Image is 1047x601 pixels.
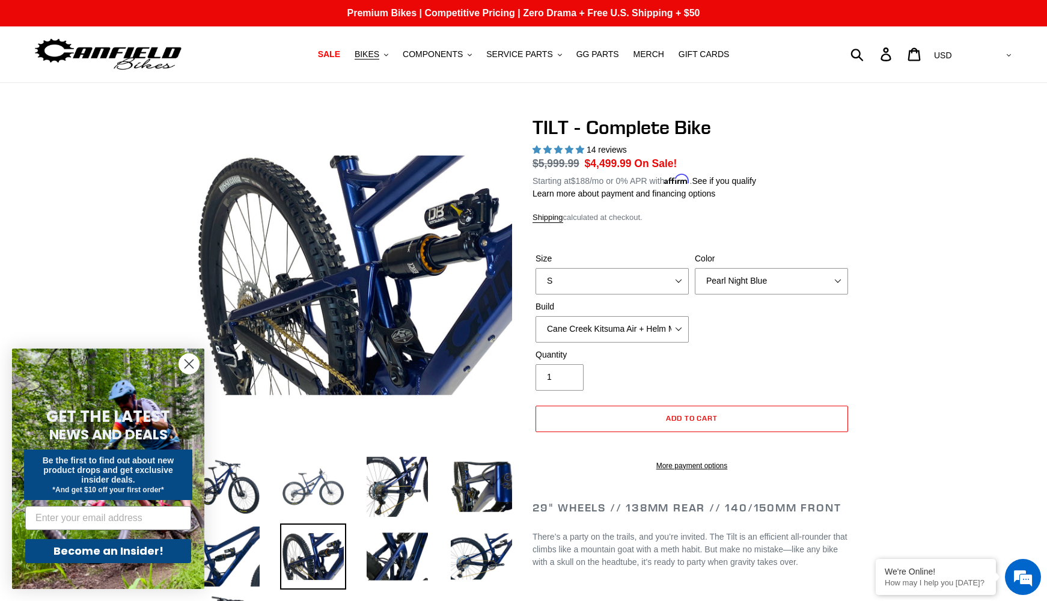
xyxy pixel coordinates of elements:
[179,353,200,374] button: Close dialog
[536,300,689,313] label: Build
[633,49,664,59] span: MERCH
[536,460,848,471] a: More payment options
[196,523,262,590] img: Load image into Gallery viewer, TILT - Complete Bike
[448,454,514,520] img: Load image into Gallery viewer, TILT - Complete Bike
[46,406,170,427] span: GET THE LATEST
[576,49,619,59] span: GG PARTS
[533,501,851,514] h2: 29" Wheels // 138mm Rear // 140/150mm Front
[533,116,851,139] h1: TILT - Complete Bike
[533,157,579,169] s: $5,999.99
[634,156,677,171] span: On Sale!
[536,252,689,265] label: Size
[664,174,689,185] span: Affirm
[533,172,756,188] p: Starting at /mo or 0% APR with .
[480,46,567,63] button: SERVICE PARTS
[533,189,715,198] a: Learn more about payment and financing options
[536,406,848,432] button: Add to cart
[885,567,987,576] div: We're Online!
[49,425,168,444] span: NEWS AND DEALS
[364,454,430,520] img: Load image into Gallery viewer, TILT - Complete Bike
[196,454,262,520] img: Load image into Gallery viewer, TILT - Complete Bike
[585,157,632,169] span: $4,499.99
[364,523,430,590] img: Load image into Gallery viewer, TILT - Complete Bike
[312,46,346,63] a: SALE
[52,486,163,494] span: *And get $10 off your first order*
[533,213,563,223] a: Shipping
[355,49,379,59] span: BIKES
[679,49,730,59] span: GIFT CARDS
[587,145,627,154] span: 14 reviews
[318,49,340,59] span: SALE
[570,46,625,63] a: GG PARTS
[695,252,848,265] label: Color
[448,523,514,590] img: Load image into Gallery viewer, TILT - Complete Bike
[280,523,346,590] img: Load image into Gallery viewer, TILT - Complete Bike
[536,349,689,361] label: Quantity
[666,413,718,423] span: Add to cart
[533,145,587,154] span: 5.00 stars
[43,456,174,484] span: Be the first to find out about new product drops and get exclusive insider deals.
[533,212,851,224] div: calculated at checkout.
[673,46,736,63] a: GIFT CARDS
[692,176,756,186] a: See if you qualify - Learn more about Affirm Financing (opens in modal)
[349,46,394,63] button: BIKES
[25,506,191,530] input: Enter your email address
[857,41,888,67] input: Search
[486,49,552,59] span: SERVICE PARTS
[533,531,851,569] p: There’s a party on the trails, and you’re invited. The Tilt is an efficient all-rounder that clim...
[397,46,478,63] button: COMPONENTS
[885,578,987,587] p: How may I help you today?
[571,176,590,186] span: $188
[627,46,670,63] a: MERCH
[25,539,191,563] button: Become an Insider!
[280,454,346,520] img: Load image into Gallery viewer, TILT - Complete Bike
[403,49,463,59] span: COMPONENTS
[33,35,183,73] img: Canfield Bikes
